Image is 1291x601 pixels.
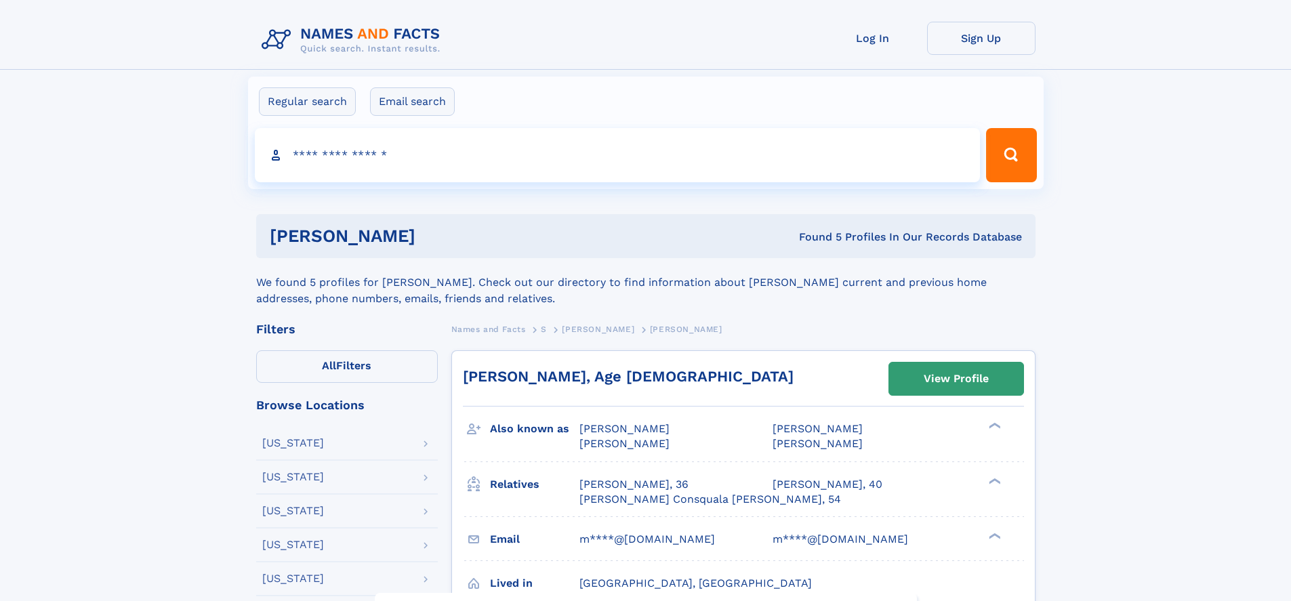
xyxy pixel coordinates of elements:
[262,472,324,482] div: [US_STATE]
[819,22,927,55] a: Log In
[451,320,526,337] a: Names and Facts
[985,476,1002,485] div: ❯
[256,323,438,335] div: Filters
[889,362,1023,395] a: View Profile
[562,325,634,334] span: [PERSON_NAME]
[490,417,579,440] h3: Also known as
[924,363,989,394] div: View Profile
[985,531,1002,540] div: ❯
[490,572,579,595] h3: Lived in
[256,399,438,411] div: Browse Locations
[607,230,1022,245] div: Found 5 Profiles In Our Records Database
[262,505,324,516] div: [US_STATE]
[579,422,670,435] span: [PERSON_NAME]
[255,128,981,182] input: search input
[259,87,356,116] label: Regular search
[985,421,1002,430] div: ❯
[986,128,1036,182] button: Search Button
[262,573,324,584] div: [US_STATE]
[463,368,794,385] a: [PERSON_NAME], Age [DEMOGRAPHIC_DATA]
[262,438,324,449] div: [US_STATE]
[579,477,689,492] a: [PERSON_NAME], 36
[262,539,324,550] div: [US_STATE]
[370,87,455,116] label: Email search
[650,325,722,334] span: [PERSON_NAME]
[490,528,579,551] h3: Email
[773,477,882,492] a: [PERSON_NAME], 40
[541,320,547,337] a: S
[773,422,863,435] span: [PERSON_NAME]
[579,437,670,450] span: [PERSON_NAME]
[256,350,438,383] label: Filters
[256,258,1036,307] div: We found 5 profiles for [PERSON_NAME]. Check out our directory to find information about [PERSON_...
[490,473,579,496] h3: Relatives
[927,22,1036,55] a: Sign Up
[579,492,841,507] a: [PERSON_NAME] Consquala [PERSON_NAME], 54
[562,320,634,337] a: [PERSON_NAME]
[322,359,336,372] span: All
[256,22,451,58] img: Logo Names and Facts
[270,228,607,245] h1: [PERSON_NAME]
[773,437,863,450] span: [PERSON_NAME]
[579,577,812,589] span: [GEOGRAPHIC_DATA], [GEOGRAPHIC_DATA]
[541,325,547,334] span: S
